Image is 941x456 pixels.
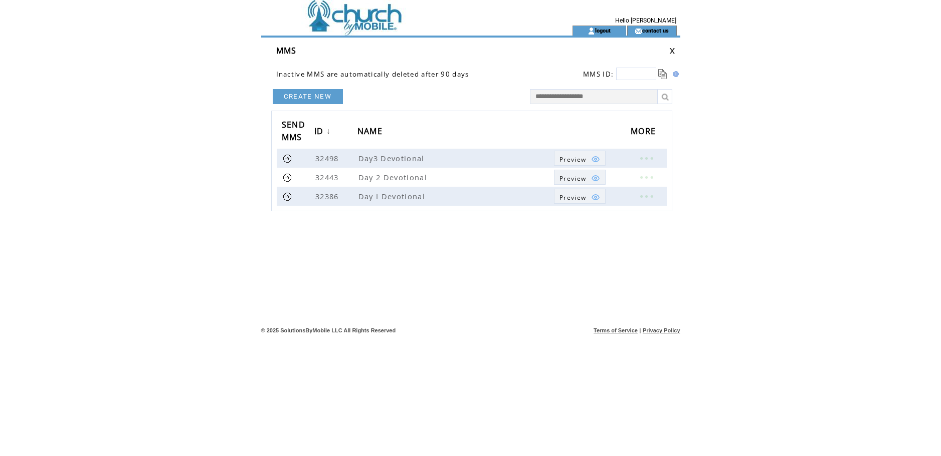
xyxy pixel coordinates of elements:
[357,123,385,142] span: NAME
[358,153,427,163] span: Day3 Devotional
[635,27,642,35] img: contact_us_icon.gif
[615,17,676,24] span: Hello [PERSON_NAME]
[591,174,600,183] img: eye.png
[358,191,428,201] span: Day I Devotional
[554,189,606,204] a: Preview
[559,174,586,183] span: Show MMS preview
[273,89,343,104] a: CREATE NEW
[670,71,679,77] img: help.gif
[554,170,606,185] a: Preview
[583,70,614,79] span: MMS ID:
[559,155,586,164] span: Show MMS preview
[276,45,297,56] span: MMS
[315,191,341,201] span: 32386
[642,27,669,34] a: contact us
[559,193,586,202] span: Show MMS preview
[595,27,611,34] a: logout
[358,172,430,182] span: Day 2 Devotional
[315,153,341,163] span: 32498
[315,172,341,182] span: 32443
[591,155,600,164] img: eye.png
[357,123,388,141] a: NAME
[643,327,680,333] a: Privacy Policy
[591,193,600,202] img: eye.png
[554,151,606,166] a: Preview
[314,123,326,142] span: ID
[261,327,396,333] span: © 2025 SolutionsByMobile LLC All Rights Reserved
[276,70,469,79] span: Inactive MMS are automatically deleted after 90 days
[588,27,595,35] img: account_icon.gif
[314,123,333,141] a: ID↓
[594,327,638,333] a: Terms of Service
[282,117,305,148] span: SEND MMS
[631,123,658,142] span: MORE
[639,327,641,333] span: |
